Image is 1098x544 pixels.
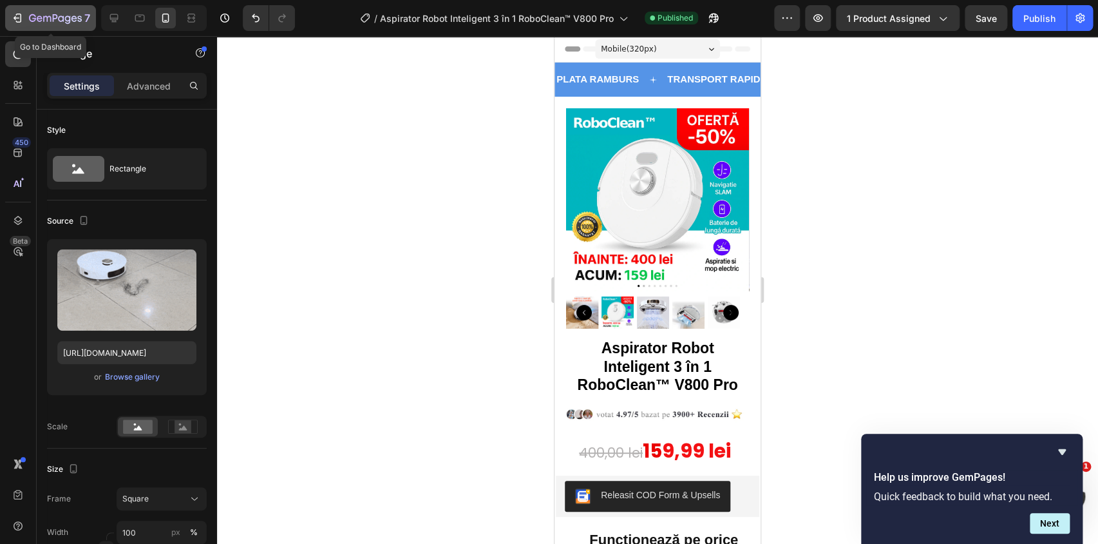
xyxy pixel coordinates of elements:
[1030,513,1070,534] button: Next question
[47,124,66,136] div: Style
[190,527,198,538] div: %
[64,79,100,93] p: Settings
[374,12,377,25] span: /
[47,461,81,478] div: Size
[847,12,931,25] span: 1 product assigned
[168,525,184,540] button: %
[874,444,1070,534] div: Help us improve GemPages!
[1081,461,1091,472] span: 1
[965,5,1007,31] button: Save
[10,236,31,246] div: Beta
[127,79,171,93] p: Advanced
[874,470,1070,485] h2: Help us improve GemPages!
[47,421,68,432] div: Scale
[874,491,1070,503] p: Quick feedback to build what you need.
[47,527,68,538] label: Width
[171,527,180,538] div: px
[109,154,188,184] div: Rectangle
[122,493,149,505] span: Square
[243,5,295,31] div: Undo/Redo
[1023,12,1055,25] div: Publish
[84,10,90,26] p: 7
[976,13,997,24] span: Save
[5,5,96,31] button: 7
[117,521,207,544] input: px%
[117,487,207,510] button: Square
[35,496,184,530] strong: Funcționează pe orice suprafață
[380,12,614,25] span: Aspirator Robot Inteligent 3 în 1 RoboClean™ V800 Pro
[658,12,693,24] span: Published
[94,369,102,385] span: or
[62,46,172,61] p: Image
[836,5,960,31] button: 1 product assigned
[47,213,91,230] div: Source
[47,493,71,505] label: Frame
[554,36,761,544] iframe: Design area
[1012,5,1066,31] button: Publish
[105,371,160,383] div: Browse gallery
[12,137,31,148] div: 450
[57,341,196,364] input: https://example.com/image.jpg
[57,249,196,331] img: preview-image
[186,525,202,540] button: px
[1054,444,1070,460] button: Hide survey
[104,371,160,384] button: Browse gallery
